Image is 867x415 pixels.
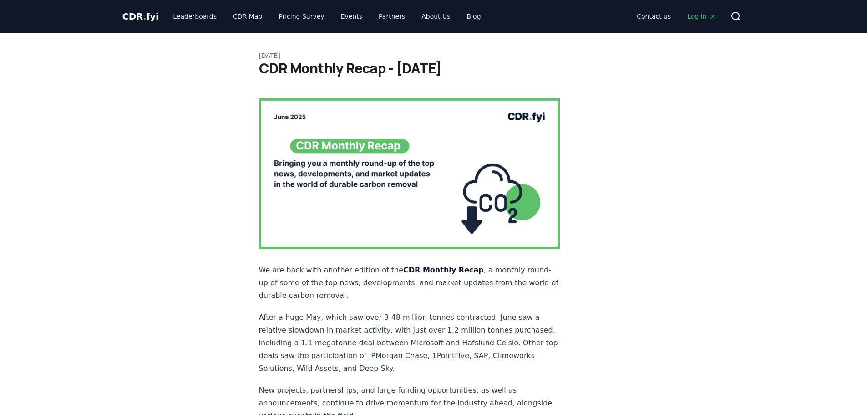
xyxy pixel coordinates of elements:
[414,8,457,25] a: About Us
[371,8,412,25] a: Partners
[166,8,224,25] a: Leaderboards
[460,8,488,25] a: Blog
[259,51,608,60] p: [DATE]
[259,311,560,375] p: After a huge May, which saw over 3.48 million tonnes contracted, June saw a relative slowdown in ...
[334,8,370,25] a: Events
[259,264,560,302] p: We are back with another edition of the , a monthly round-up of some of the top news, development...
[687,12,715,21] span: Log in
[271,8,331,25] a: Pricing Survey
[259,98,560,249] img: blog post image
[629,8,723,25] nav: Main
[122,10,159,23] a: CDR.fyi
[629,8,678,25] a: Contact us
[259,60,608,77] h1: CDR Monthly Recap - [DATE]
[166,8,488,25] nav: Main
[403,266,484,274] strong: CDR Monthly Recap
[680,8,723,25] a: Log in
[143,11,146,22] span: .
[226,8,269,25] a: CDR Map
[122,11,159,22] span: CDR fyi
